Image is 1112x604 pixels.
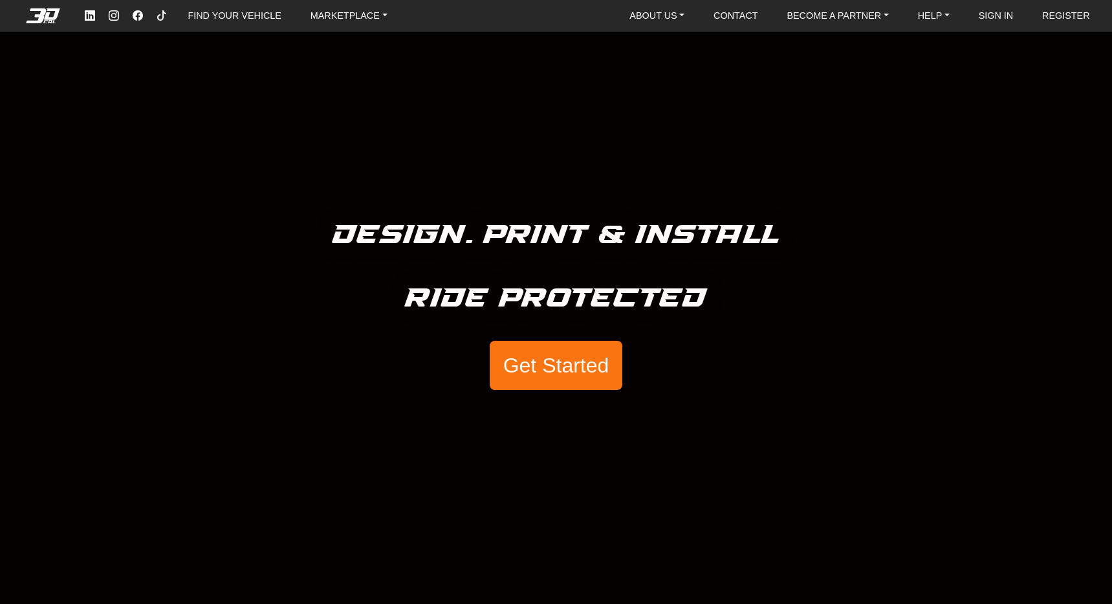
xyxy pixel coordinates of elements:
h5: Ride Protected [405,277,707,320]
a: HELP [913,6,955,26]
a: REGISTER [1037,6,1095,26]
a: SIGN IN [974,6,1019,26]
a: CONTACT [708,6,763,26]
a: ABOUT US [624,6,690,26]
a: FIND YOUR VEHICLE [182,6,286,26]
a: BECOME A PARTNER [781,6,893,26]
h5: Design. Print & Install [333,214,779,257]
a: MARKETPLACE [305,6,393,26]
button: Get Started [490,341,622,390]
